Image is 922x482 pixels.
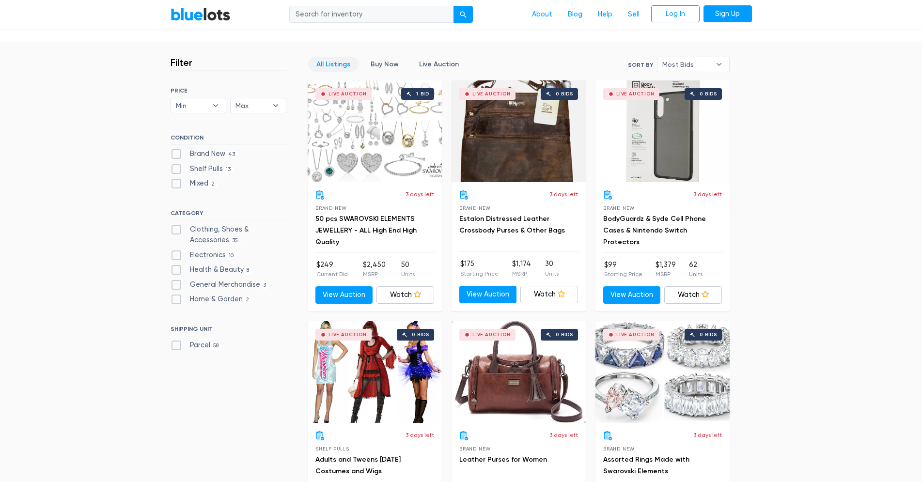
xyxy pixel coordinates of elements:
div: 0 bids [556,92,573,96]
a: Log In [651,5,700,23]
a: Assorted Rings Made with Swarovski Elements [603,455,689,475]
b: ▾ [709,57,729,72]
div: 0 bids [556,332,573,337]
span: 10 [226,252,237,260]
label: Sort By [628,61,653,69]
a: View Auction [603,286,661,304]
li: $1,174 [512,259,531,278]
p: 3 days left [693,431,722,439]
span: Brand New [603,446,635,451]
a: About [524,5,560,24]
label: Health & Beauty [171,264,252,275]
label: Electronics [171,250,237,261]
p: 3 days left [549,190,578,199]
b: ▾ [205,98,226,113]
p: 3 days left [406,431,434,439]
span: 8 [244,266,252,274]
div: 1 bid [416,92,429,96]
span: Shelf Pulls [315,446,349,451]
label: Shelf Pulls [171,164,234,174]
p: MSRP [512,269,531,278]
a: Live Auction 0 bids [452,80,586,182]
a: Leather Purses for Women [459,455,547,464]
b: ▾ [266,98,286,113]
p: Starting Price [460,269,499,278]
li: $1,379 [656,260,676,279]
p: Starting Price [604,270,642,279]
a: Live Auction 0 bids [452,321,586,423]
a: View Auction [315,286,373,304]
span: Brand New [459,446,491,451]
p: 3 days left [549,431,578,439]
div: Live Auction [472,92,511,96]
span: 13 [223,166,234,173]
span: 3 [260,281,269,289]
h3: Filter [171,57,192,68]
span: 35 [229,237,241,245]
span: Min [176,98,208,113]
a: Blog [560,5,590,24]
h6: PRICE [171,87,286,94]
li: $175 [460,259,499,278]
a: Live Auction 0 bids [595,321,730,423]
label: Clothing, Shoes & Accessories [171,224,286,245]
li: $2,450 [363,260,386,279]
input: Search for inventory [289,6,454,23]
div: Live Auction [472,332,511,337]
div: 0 bids [700,92,717,96]
a: Buy Now [362,57,407,72]
label: General Merchandise [171,280,269,290]
div: Live Auction [328,332,367,337]
a: Watch [520,286,578,303]
a: Live Auction 1 bid [308,80,442,182]
span: Brand New [459,205,491,211]
label: Home & Garden [171,294,252,305]
label: Mixed [171,178,218,189]
a: Watch [376,286,434,304]
span: Brand New [603,205,635,211]
p: Units [545,269,559,278]
span: Max [235,98,267,113]
span: Brand New [315,205,347,211]
a: All Listings [308,57,359,72]
a: Live Auction 0 bids [308,321,442,423]
span: Most Bids [662,57,711,72]
a: Help [590,5,620,24]
li: $99 [604,260,642,279]
a: 50 pcs SWAROVSKI ELEMENTS JEWELLERY - ALL High End High Quality [315,215,417,246]
li: 30 [545,259,559,278]
p: MSRP [363,270,386,279]
a: BodyGuardz & Syde Cell Phone Cases & Nintendo Switch Protectors [603,215,706,246]
div: 0 bids [700,332,717,337]
a: Watch [664,286,722,304]
label: Brand New [171,149,238,159]
a: Sell [620,5,647,24]
p: Units [689,270,703,279]
div: 0 bids [412,332,429,337]
a: Estalon Distressed Leather Crossbody Purses & Other Bags [459,215,565,234]
div: Live Auction [616,332,655,337]
a: Adults and Tweens [DATE] Costumes and Wigs [315,455,401,475]
div: Live Auction [616,92,655,96]
h6: CONDITION [171,134,286,145]
a: Sign Up [703,5,752,23]
p: 3 days left [693,190,722,199]
span: 2 [243,296,252,304]
p: Current Bid [316,270,348,279]
span: 58 [210,342,222,350]
p: 3 days left [406,190,434,199]
li: 62 [689,260,703,279]
a: BlueLots [171,7,231,21]
div: Live Auction [328,92,367,96]
li: $249 [316,260,348,279]
span: 43 [225,151,238,158]
h6: CATEGORY [171,210,286,220]
a: Live Auction [411,57,467,72]
a: Live Auction 0 bids [595,80,730,182]
p: MSRP [656,270,676,279]
li: 50 [401,260,415,279]
span: 2 [208,181,218,188]
p: Units [401,270,415,279]
h6: SHIPPING UNIT [171,326,286,336]
a: View Auction [459,286,517,303]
